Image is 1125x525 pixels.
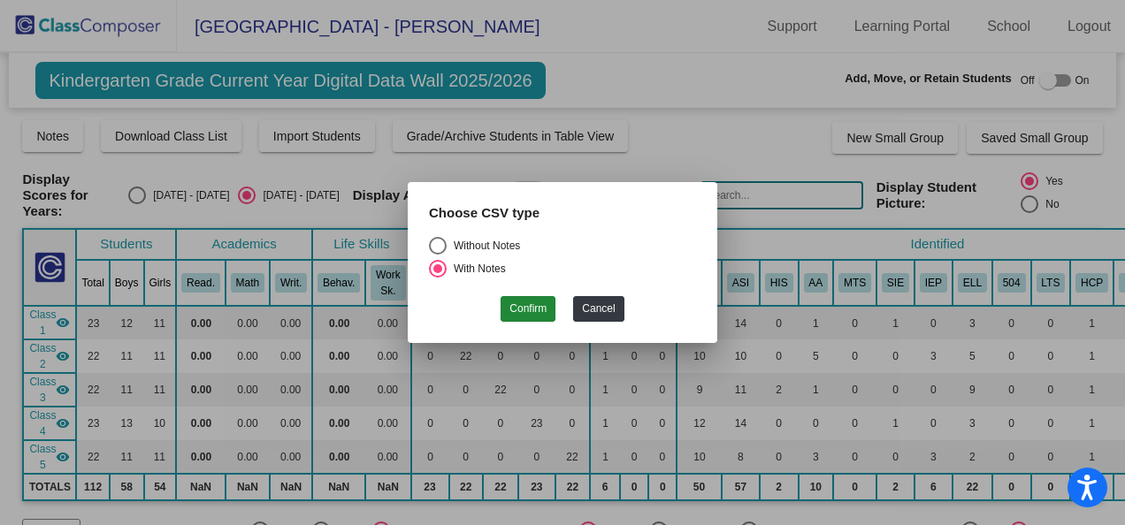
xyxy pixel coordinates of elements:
[429,203,540,224] label: Choose CSV type
[447,261,506,277] div: With Notes
[447,238,520,254] div: Without Notes
[501,296,555,322] button: Confirm
[429,237,696,283] mat-radio-group: Select an option
[573,296,624,322] button: Cancel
